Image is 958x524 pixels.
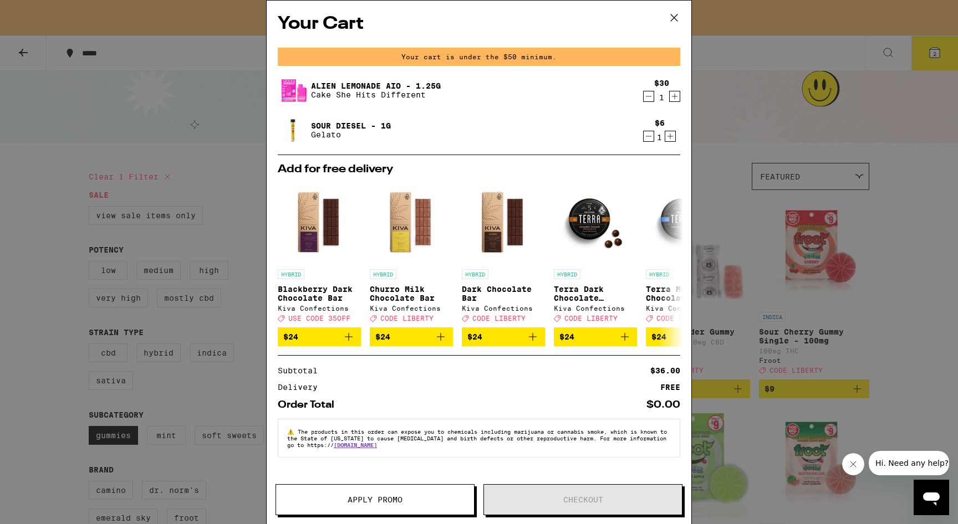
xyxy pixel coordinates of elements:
img: Alien Lemonade AIO - 1.25g [278,75,309,106]
span: CODE LIBERTY [380,315,434,322]
span: $24 [375,332,390,341]
img: Sour Diesel - 1g [278,115,309,146]
a: [DOMAIN_NAME] [334,441,377,448]
div: Kiva Confections [554,305,637,312]
p: HYBRID [370,269,396,279]
div: $36.00 [650,367,680,374]
span: $24 [283,332,298,341]
button: Decrement [643,91,654,102]
p: Terra Milk Chocolate Blueberries [646,285,729,302]
button: Increment [665,131,676,142]
div: Kiva Confections [646,305,729,312]
img: Kiva Confections - Dark Chocolate Bar [462,181,545,264]
span: $24 [467,332,482,341]
button: Increment [669,91,680,102]
img: Kiva Confections - Terra Dark Chocolate Espresso Beans [554,181,637,264]
div: $30 [654,79,669,88]
span: Apply Promo [348,496,402,504]
span: The products in this order can expose you to chemicals including marijuana or cannabis smoke, whi... [287,428,667,448]
a: Open page for Terra Milk Chocolate Blueberries from Kiva Confections [646,181,729,327]
span: $24 [651,332,666,341]
iframe: Close message [842,453,864,475]
div: Subtotal [278,367,325,374]
button: Add to bag [462,327,545,346]
button: Add to bag [646,327,729,346]
p: Cake She Hits Different [311,90,441,99]
p: Terra Dark Chocolate Espresso Beans [554,285,637,302]
p: Gelato [311,130,391,139]
iframe: Button to launch messaging window [914,480,949,515]
img: Kiva Confections - Churro Milk Chocolate Bar [370,181,453,264]
div: Order Total [278,400,342,410]
span: USE CODE 35OFF [288,315,350,322]
p: Churro Milk Chocolate Bar [370,285,453,302]
p: HYBRID [646,269,672,279]
a: Open page for Dark Chocolate Bar from Kiva Confections [462,181,545,327]
div: 1 [654,93,669,102]
span: CODE LIBERTY [472,315,526,322]
span: CODE LIBERTY [656,315,710,322]
div: Kiva Confections [370,305,453,312]
a: Open page for Churro Milk Chocolate Bar from Kiva Confections [370,181,453,327]
button: Add to bag [554,327,637,346]
div: FREE [660,383,680,391]
button: Add to bag [278,327,361,346]
button: Apply Promo [276,484,475,515]
span: CODE LIBERTY [564,315,618,322]
p: Dark Chocolate Bar [462,285,545,302]
div: Kiva Confections [462,305,545,312]
a: Alien Lemonade AIO - 1.25g [311,81,441,90]
div: Your cart is under the $50 minimum. [278,48,680,66]
span: $24 [559,332,574,341]
a: Open page for Blackberry Dark Chocolate Bar from Kiva Confections [278,181,361,327]
h2: Add for free delivery [278,164,680,175]
button: Decrement [643,131,654,142]
a: Sour Diesel - 1g [311,121,391,130]
a: Open page for Terra Dark Chocolate Espresso Beans from Kiva Confections [554,181,637,327]
span: Checkout [563,496,603,504]
button: Add to bag [370,327,453,346]
span: ⚠️ [287,428,298,435]
h2: Your Cart [278,12,680,37]
p: Blackberry Dark Chocolate Bar [278,285,361,302]
img: Kiva Confections - Terra Milk Chocolate Blueberries [646,181,729,264]
iframe: Message from company [869,451,949,475]
p: HYBRID [462,269,488,279]
button: Checkout [483,484,682,515]
p: HYBRID [554,269,580,279]
div: Delivery [278,383,325,391]
div: $6 [655,119,665,127]
img: Kiva Confections - Blackberry Dark Chocolate Bar [278,181,361,264]
div: 1 [655,133,665,142]
div: $0.00 [646,400,680,410]
div: Kiva Confections [278,305,361,312]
